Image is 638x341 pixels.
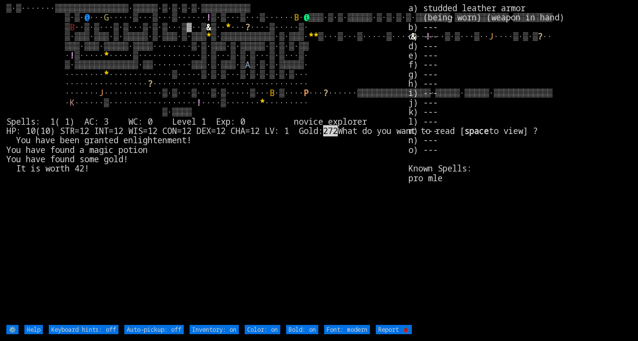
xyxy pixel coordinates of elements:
[245,59,250,70] font: A
[104,12,109,23] font: G
[70,97,75,108] font: K
[376,325,412,334] input: Report 🐞
[24,325,43,334] input: Help
[294,12,299,23] font: B
[6,325,19,334] input: ⚙️
[206,21,211,33] font: &
[304,87,309,98] font: P
[270,87,274,98] font: B
[99,87,104,98] font: J
[245,325,280,334] input: Color: on
[304,12,309,23] font: @
[70,21,75,33] font: B
[206,12,211,23] font: !
[286,325,318,334] input: Bold: on
[196,97,201,108] font: !
[124,325,184,334] input: Auto-pickup: off
[190,325,239,334] input: Inventory: on
[323,125,338,136] mark: 272
[148,78,153,89] font: ?
[408,3,632,324] stats: a) studded leather armor (being worn) (weapon in hand) b) --- c) --- d) --- e) --- f) --- g) --- ...
[324,325,370,334] input: Font: modern
[245,21,250,33] font: ?
[49,325,118,334] input: Keyboard hints: off
[6,3,408,324] larn: ▒·▒·······▒▒▒▒▒▒▒▒▒▒▒▒▒▒▒·▒▒▒▒▒·▒·▒·▒·▒·▒▒▒▒▒▒▒▒▒▒ ▒·▒· ··· ·····▒···▒···▒······ ▒·▒···▒···▒·····...
[323,87,328,98] font: ?
[84,12,89,23] font: @
[70,50,75,61] font: !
